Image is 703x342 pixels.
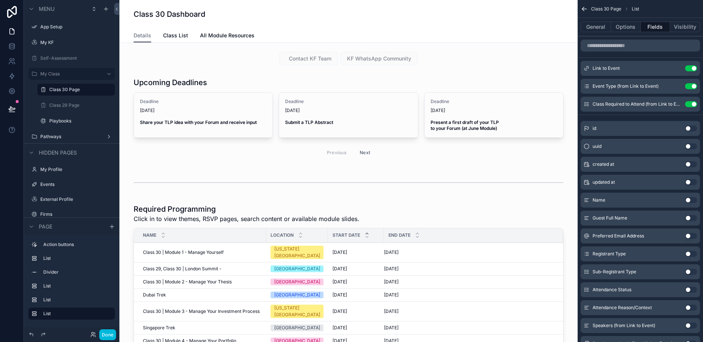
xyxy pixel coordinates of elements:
span: Details [134,32,151,39]
button: Options [611,22,641,32]
label: List [43,255,109,261]
button: General [581,22,611,32]
label: Class 29 Page [49,102,110,108]
span: Name [593,197,605,203]
button: Done [99,329,116,340]
label: Firms [40,211,110,217]
span: Sub-Registrant Type [593,269,636,275]
label: List [43,297,109,303]
label: Self-Assessment [40,55,110,61]
span: created at [593,161,614,167]
span: Class List [163,32,188,39]
h1: Class 30 Dashboard [134,9,205,19]
label: External Profile [40,196,110,202]
span: Menu [39,5,54,13]
button: Visibility [670,22,700,32]
label: List [43,311,109,317]
span: Speakers (from Link to Event) [593,323,655,329]
label: Events [40,181,110,187]
span: Location [271,232,294,238]
span: Attendance Status [593,287,631,293]
label: List [43,283,109,289]
span: Registrant Type [593,251,626,257]
span: End Date [388,232,410,238]
label: Action buttons [43,242,109,248]
span: Preferred Email Address [593,233,644,239]
span: List [632,6,639,12]
span: Attendance Reason/Context [593,305,652,311]
span: All Module Resources [200,32,254,39]
label: My Profile [40,167,110,172]
span: Link to Event [593,65,620,71]
a: All Module Resources [200,29,254,44]
label: Class 30 Page [49,87,110,93]
span: Guest Full Name [593,215,627,221]
label: Divider [43,269,109,275]
a: Details [134,29,151,43]
span: Event Type (from Link to Event) [593,83,659,89]
label: My KF [40,40,110,46]
span: id [593,125,596,131]
label: My Class [40,71,100,77]
span: Name [143,232,156,238]
label: Pathways [40,134,100,140]
a: Class List [163,29,188,44]
span: Class 30 Page [591,6,621,12]
span: uuid [593,143,602,149]
div: scrollable content [24,235,119,327]
span: Class Required to Attend (from Link to Event) [593,101,682,107]
span: Start Date [332,232,360,238]
label: App Setup [40,24,110,30]
label: Playbooks [49,118,110,124]
button: Fields [641,22,671,32]
span: updated at [593,179,615,185]
span: Page [39,223,52,230]
span: Hidden pages [39,149,77,156]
